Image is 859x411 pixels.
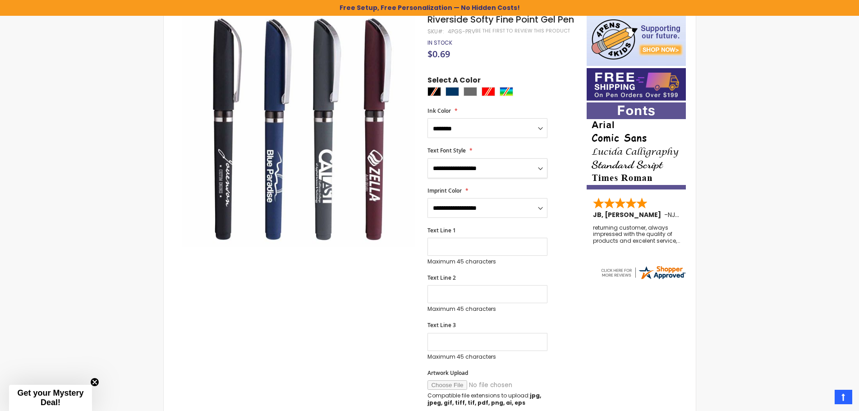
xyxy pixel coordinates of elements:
span: - , [664,210,743,219]
div: returning customer, always impressed with the quality of products and excelent service, will retu... [593,225,680,244]
span: Artwork Upload [427,369,468,377]
p: Maximum 45 characters [427,305,547,313]
span: $0.69 [427,48,450,60]
img: Riverside Softy Fine Point Gel Pen [182,13,416,247]
div: Get your Mystery Deal!Close teaser [9,385,92,411]
span: Ink Color [427,107,451,115]
span: Imprint Color [427,187,462,194]
span: Select A Color [427,75,481,88]
img: 4pens.com widget logo [600,264,686,281]
img: 4pens 4 kids [587,14,686,66]
button: Close teaser [90,378,99,387]
span: Text Line 2 [427,274,456,282]
img: font-personalization-examples [587,102,686,189]
p: Compatible file extensions to upload: [427,392,547,406]
span: Text Line 3 [427,321,456,329]
span: Riverside Softy Fine Point Gel Pen [427,13,574,26]
a: 4pens.com certificate URL [600,275,686,282]
span: NJ [668,210,679,219]
span: JB, [PERSON_NAME] [593,210,664,219]
a: Top [835,390,852,404]
a: Be the first to review this product [475,28,570,34]
span: Get your Mystery Deal! [17,388,83,407]
strong: SKU [427,28,444,35]
p: Maximum 45 characters [427,353,547,360]
div: Grey [464,87,477,96]
img: Free shipping on orders over $199 [587,68,686,101]
div: 4PGS-PRV [448,28,475,35]
span: Text Line 1 [427,226,456,234]
p: Maximum 45 characters [427,258,547,265]
span: Text Font Style [427,147,466,154]
span: In stock [427,39,452,46]
strong: jpg, jpeg, gif, tiff, tif, pdf, png, ai, eps [427,392,541,406]
div: Availability [427,39,452,46]
div: Navy Blue [446,87,459,96]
